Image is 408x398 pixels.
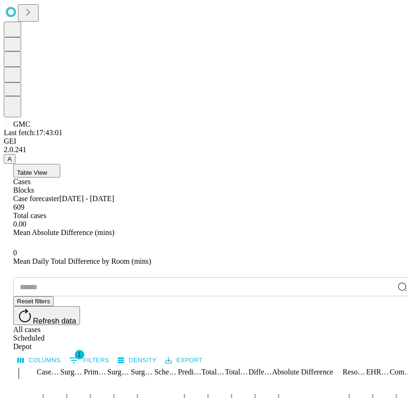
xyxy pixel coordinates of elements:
[15,353,63,368] button: Select columns
[248,368,272,376] div: Difference
[13,120,30,128] span: GMC
[154,368,178,376] div: Scheduled In Room Duration
[115,353,159,368] button: Density
[225,368,248,376] div: Total Predicted Duration
[37,368,60,376] div: Case Epic Id
[201,368,225,376] div: Total Scheduled Duration
[17,298,50,305] span: Reset filters
[13,220,26,228] span: 0.00
[13,296,54,306] button: Reset filters
[13,306,80,325] button: Refresh data
[59,195,114,203] span: [DATE] - [DATE]
[17,169,47,176] span: Table View
[178,368,201,376] div: Predicted In Room Duration
[84,368,107,376] div: Primary Service
[13,257,151,265] span: Mean Daily Total Difference by Room (mins)
[13,195,59,203] span: Case forecaster
[67,353,112,368] button: Show filters
[8,155,12,162] span: A
[4,137,404,146] div: GEI
[366,368,390,376] div: EHR Action
[13,164,60,178] button: Table View
[13,211,46,219] span: Total cases
[13,228,114,236] span: Mean Absolute Difference (mins)
[163,353,205,368] button: Export
[33,317,76,325] span: Refresh data
[13,249,17,257] span: 0
[60,368,84,376] div: Surgeon Name
[272,368,343,376] div: Absolute Difference
[4,154,16,164] button: A
[131,368,154,376] div: Surgery Date
[4,146,404,154] div: 2.0.241
[343,368,366,376] div: Resolved in EHR
[4,129,63,137] span: Last fetch: 17:43:01
[75,350,84,359] span: 1
[13,203,24,211] span: 609
[107,368,131,376] div: Surgery Name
